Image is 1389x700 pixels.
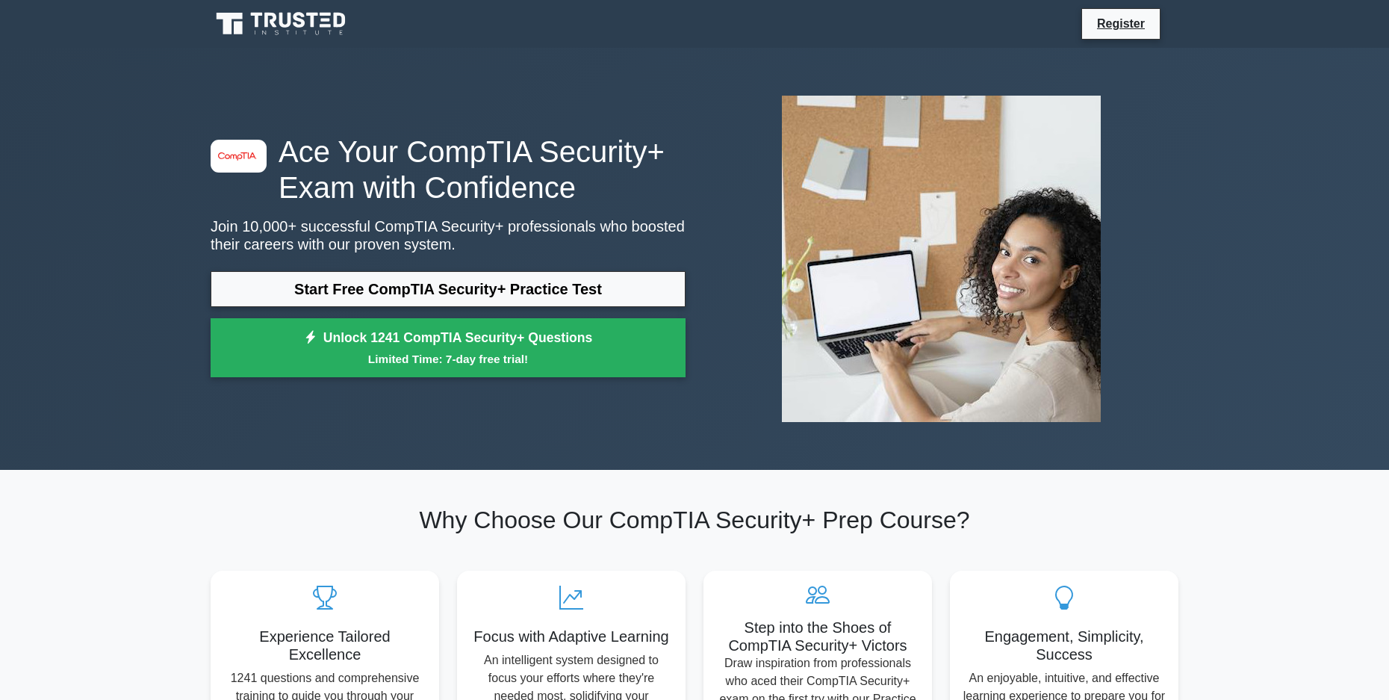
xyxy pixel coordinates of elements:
[1088,14,1154,33] a: Register
[715,619,920,654] h5: Step into the Shoes of CompTIA Security+ Victors
[469,628,674,645] h5: Focus with Adaptive Learning
[211,318,686,378] a: Unlock 1241 CompTIA Security+ QuestionsLimited Time: 7-day free trial!
[211,506,1178,534] h2: Why Choose Our CompTIA Security+ Prep Course?
[211,134,686,205] h1: Ace Your CompTIA Security+ Exam with Confidence
[211,271,686,307] a: Start Free CompTIA Security+ Practice Test
[223,628,427,663] h5: Experience Tailored Excellence
[211,217,686,253] p: Join 10,000+ successful CompTIA Security+ professionals who boosted their careers with our proven...
[229,350,667,368] small: Limited Time: 7-day free trial!
[962,628,1166,663] h5: Engagement, Simplicity, Success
